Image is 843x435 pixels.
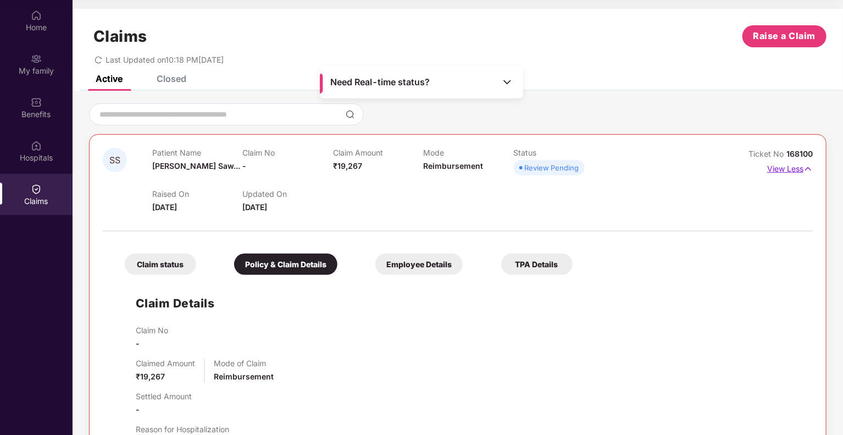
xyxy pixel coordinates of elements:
h1: Claim Details [136,294,215,312]
p: Claim No [136,326,168,335]
p: Reason for Hospitalization [136,425,229,434]
div: Employee Details [375,254,463,275]
img: svg+xml;base64,PHN2ZyBpZD0iSG9tZSIgeG1sbnM9Imh0dHA6Ly93d3cudzMub3JnLzIwMDAvc3ZnIiB3aWR0aD0iMjAiIG... [31,10,42,21]
p: Claimed Amount [136,359,195,368]
span: [PERSON_NAME] Saw... [152,161,240,170]
span: Raise a Claim [753,29,816,43]
span: redo [95,55,102,64]
span: 168100 [786,149,813,158]
span: Last Updated on 10:18 PM[DATE] [106,55,224,64]
span: Need Real-time status? [330,76,430,88]
button: Raise a Claim [742,25,827,47]
p: Claim Amount [333,148,423,157]
div: Active [96,73,123,84]
p: Status [514,148,604,157]
img: svg+xml;base64,PHN2ZyBpZD0iSG9zcGl0YWxzIiB4bWxucz0iaHR0cDovL3d3dy53My5vcmcvMjAwMC9zdmciIHdpZHRoPS... [31,140,42,151]
div: Policy & Claim Details [234,254,337,275]
span: ₹19,267 [136,372,165,381]
img: svg+xml;base64,PHN2ZyB3aWR0aD0iMjAiIGhlaWdodD0iMjAiIHZpZXdCb3g9IjAgMCAyMCAyMCIgZmlsbD0ibm9uZSIgeG... [31,53,42,64]
p: Patient Name [152,148,242,157]
img: svg+xml;base64,PHN2ZyBpZD0iU2VhcmNoLTMyeDMyIiB4bWxucz0iaHR0cDovL3d3dy53My5vcmcvMjAwMC9zdmciIHdpZH... [346,110,354,119]
img: svg+xml;base64,PHN2ZyBpZD0iQ2xhaW0iIHhtbG5zPSJodHRwOi8vd3d3LnczLm9yZy8yMDAwL3N2ZyIgd2lkdGg9IjIwIi... [31,184,42,195]
div: Closed [157,73,186,84]
div: Claim status [125,254,196,275]
span: Ticket No [748,149,786,158]
span: SS [109,156,120,165]
span: - [242,161,246,170]
span: [DATE] [242,202,267,212]
p: Settled Amount [136,392,192,401]
p: Updated On [242,189,332,199]
span: Reimbursement [423,161,483,170]
img: Toggle Icon [502,76,513,87]
div: Review Pending [525,162,579,173]
h1: Claims [93,27,147,46]
p: Mode of Claim [214,359,274,368]
div: TPA Details [501,254,573,275]
p: Raised On [152,189,242,199]
img: svg+xml;base64,PHN2ZyBpZD0iQmVuZWZpdHMiIHhtbG5zPSJodHRwOi8vd3d3LnczLm9yZy8yMDAwL3N2ZyIgd2lkdGg9Ij... [31,97,42,108]
span: [DATE] [152,202,177,212]
span: ₹19,267 [333,161,362,170]
span: - [136,405,140,414]
img: svg+xml;base64,PHN2ZyB4bWxucz0iaHR0cDovL3d3dy53My5vcmcvMjAwMC9zdmciIHdpZHRoPSIxNyIgaGVpZ2h0PSIxNy... [803,163,813,175]
span: Reimbursement [214,372,274,381]
p: Claim No [242,148,332,157]
p: Mode [423,148,513,157]
span: - [136,339,140,348]
p: View Less [767,160,813,175]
